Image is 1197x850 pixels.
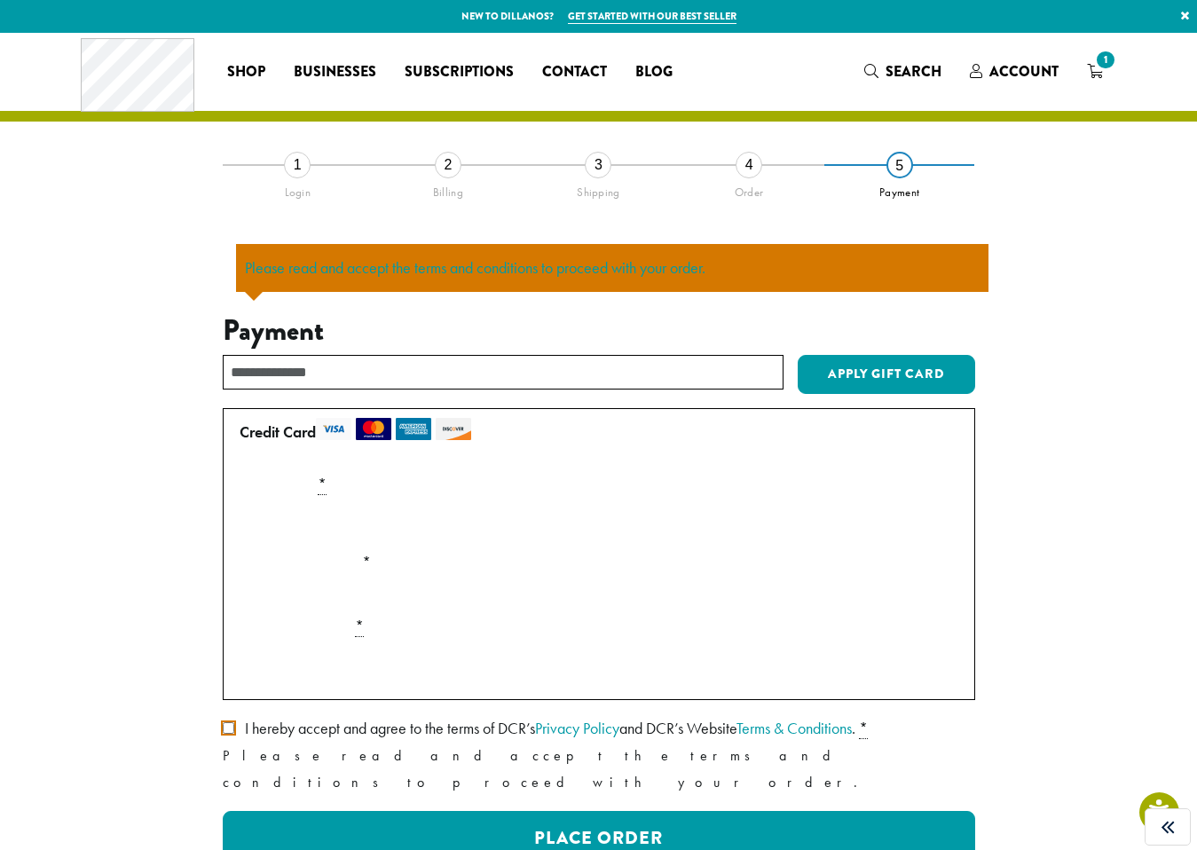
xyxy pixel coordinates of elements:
[48,103,62,117] img: tab_domain_overview_orange.svg
[405,61,514,83] span: Subscriptions
[798,355,975,394] button: Apply Gift Card
[294,61,376,83] span: Businesses
[373,178,524,200] div: Billing
[196,105,299,116] div: Keywords by Traffic
[245,718,855,738] span: I hereby accept and agree to the terms of DCR’s and DCR’s Website .
[28,46,43,60] img: website_grey.svg
[396,418,431,440] img: amex
[673,178,824,200] div: Order
[568,9,736,24] a: Get started with our best seller
[223,314,975,348] h3: Payment
[46,46,195,60] div: Domain: [DOMAIN_NAME]
[213,58,280,86] a: Shop
[524,178,674,200] div: Shipping
[859,718,868,739] abbr: required
[886,152,913,178] div: 5
[436,418,471,440] img: discover
[736,718,852,738] a: Terms & Conditions
[542,61,607,83] span: Contact
[223,178,374,200] div: Login
[535,718,619,738] a: Privacy Policy
[736,152,762,178] div: 4
[1093,48,1117,72] span: 1
[50,28,87,43] div: v 4.0.25
[989,61,1059,82] span: Account
[177,103,191,117] img: tab_keywords_by_traffic_grey.svg
[355,616,364,637] abbr: required
[318,474,327,495] abbr: required
[223,722,234,734] input: I hereby accept and agree to the terms of DCR’sPrivacy Policyand DCR’s WebsiteTerms & Conditions. *
[28,28,43,43] img: logo_orange.svg
[824,178,975,200] div: Payment
[635,61,673,83] span: Blog
[585,152,611,178] div: 3
[850,57,956,86] a: Search
[240,418,951,446] label: Credit Card
[886,61,941,82] span: Search
[284,152,311,178] div: 1
[316,418,351,440] img: visa
[227,61,265,83] span: Shop
[245,257,705,278] a: Please read and accept the terms and conditions to proceed with your order.
[67,105,159,116] div: Domain Overview
[435,152,461,178] div: 2
[223,743,975,796] p: Please read and accept the terms and conditions to proceed with your order.
[356,418,391,440] img: mastercard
